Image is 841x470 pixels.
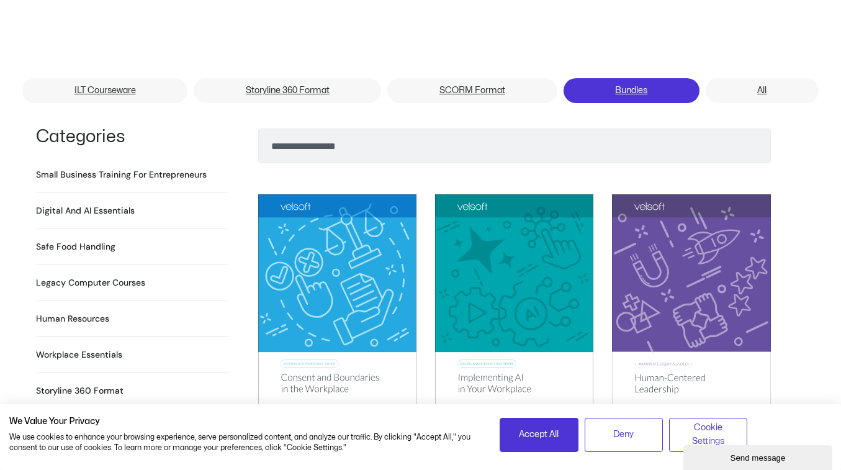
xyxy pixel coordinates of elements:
h2: Small Business Training for Entrepreneurs [36,168,207,181]
iframe: chat widget [683,443,835,470]
h2: Digital and AI Essentials [36,204,135,217]
nav: Menu [22,78,819,107]
a: Visit product category Digital and AI Essentials [36,204,135,217]
a: ILT Courseware [22,78,187,103]
a: Bundles [564,78,699,103]
span: Accept All [519,428,559,441]
button: Deny all cookies [585,418,663,452]
span: Cookie Settings [677,421,739,449]
a: All [706,78,819,103]
a: Visit product category Human Resources [36,312,109,325]
a: SCORM Format [387,78,557,103]
span: Deny [613,428,634,441]
a: Storyline 360 Format [194,78,381,103]
button: Accept all cookies [500,418,578,452]
p: We use cookies to enhance your browsing experience, serve personalized content, and analyze our t... [9,432,481,453]
h1: Categories [36,129,228,146]
h2: Legacy Computer Courses [36,276,145,289]
h2: Storyline 360 Format [36,384,124,397]
button: Adjust cookie preferences [669,418,747,452]
h2: Human Resources [36,312,109,325]
a: Visit product category Small Business Training for Entrepreneurs [36,168,207,181]
h2: Workplace Essentials [36,348,122,361]
h2: Safe Food Handling [36,240,115,253]
a: Visit product category Storyline 360 Format [36,384,124,397]
a: Visit product category Safe Food Handling [36,240,115,253]
h2: We Value Your Privacy [9,416,481,427]
a: Visit product category Legacy Computer Courses [36,276,145,289]
a: Visit product category Workplace Essentials [36,348,122,361]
